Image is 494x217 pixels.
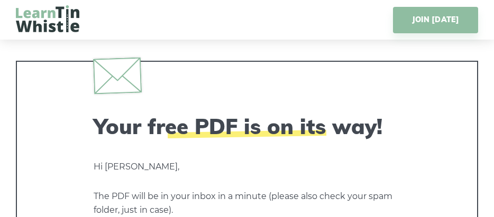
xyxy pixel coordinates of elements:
[94,190,400,217] p: The PDF will be in your inbox in a minute (please also check your spam folder, just in case).
[93,57,142,94] img: envelope.svg
[94,160,400,174] p: Hi [PERSON_NAME],
[16,5,79,32] img: LearnTinWhistle.com
[393,7,478,33] a: JOIN [DATE]
[94,114,400,139] h2: Your free PDF is on its way!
